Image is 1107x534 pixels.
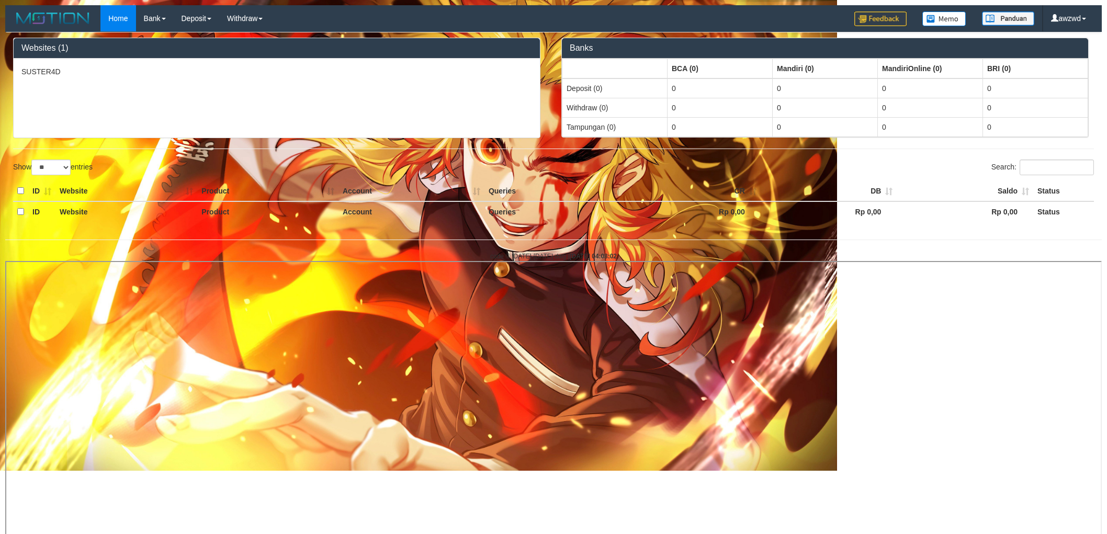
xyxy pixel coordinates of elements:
[21,43,532,53] h3: Websites (1)
[624,181,761,201] th: CR
[31,160,71,175] select: Showentries
[668,78,773,98] td: 0
[28,201,55,222] th: ID
[562,59,668,78] th: Group: activate to sort column ascending
[773,78,878,98] td: 0
[991,160,1094,175] label: Search:
[338,181,484,201] th: Account
[761,181,897,201] th: DB
[21,66,532,77] p: SUSTER4D
[338,201,484,222] th: Account
[668,117,773,137] td: 0
[490,253,617,260] small: code © [DATE]-[DATE] dwg |
[773,117,878,137] td: 0
[197,181,338,201] th: Product
[878,78,983,98] td: 0
[983,98,1088,117] td: 0
[28,181,55,201] th: ID
[562,78,668,98] td: Deposit (0)
[1033,201,1094,222] th: Status
[897,201,1033,222] th: Rp 0,00
[897,181,1033,201] th: Saldo
[562,117,668,137] td: Tampungan (0)
[982,12,1034,26] img: panduan.png
[854,12,907,26] img: Feedback.jpg
[136,5,174,31] a: Bank
[484,201,624,222] th: Queries
[55,201,197,222] th: Website
[878,98,983,117] td: 0
[668,98,773,117] td: 0
[197,201,338,222] th: Product
[668,59,773,78] th: Group: activate to sort column ascending
[100,5,135,31] a: Home
[13,160,93,175] label: Show entries
[1033,181,1094,201] th: Status
[562,98,668,117] td: Withdraw (0)
[570,43,1080,53] h3: Banks
[878,117,983,137] td: 0
[624,201,761,222] th: Rp 0,00
[878,59,983,78] th: Group: activate to sort column ascending
[922,12,966,26] img: Button%20Memo.svg
[1020,160,1094,175] input: Search:
[773,98,878,117] td: 0
[983,78,1088,98] td: 0
[174,5,219,31] a: Deposit
[761,201,897,222] th: Rp 0,00
[773,59,878,78] th: Group: activate to sort column ascending
[219,5,270,31] a: Withdraw
[55,181,197,201] th: Website
[484,181,624,201] th: Queries
[1043,5,1094,31] a: awzwd
[13,10,93,26] img: MOTION_logo.png
[570,253,617,260] strong: [DATE] 04:08:02
[983,117,1088,137] td: 0
[983,59,1088,78] th: Group: activate to sort column ascending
